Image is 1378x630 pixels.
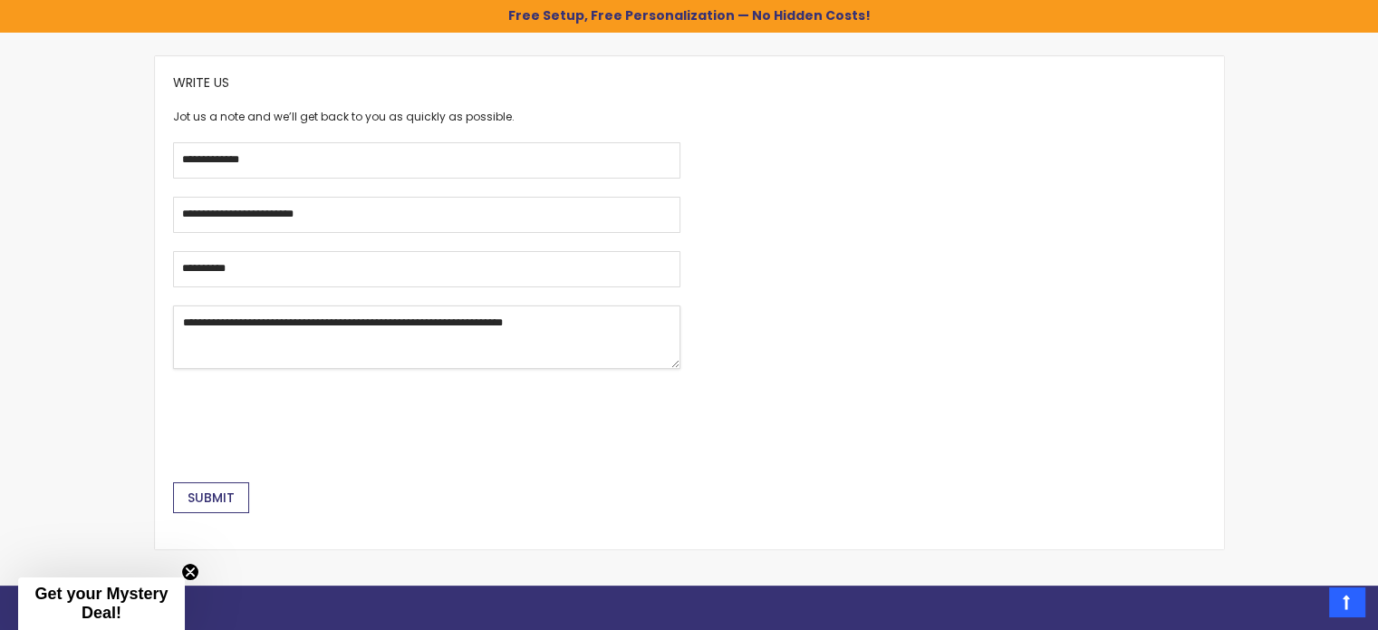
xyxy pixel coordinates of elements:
[181,563,199,581] button: Close teaser
[1329,587,1364,616] a: Top
[18,577,185,630] div: Get your Mystery Deal!Close teaser
[173,110,680,124] div: Jot us a note and we’ll get back to you as quickly as possible.
[173,73,229,92] span: Write Us
[34,585,168,622] span: Get your Mystery Deal!
[188,489,235,507] span: Submit
[173,482,249,514] button: Submit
